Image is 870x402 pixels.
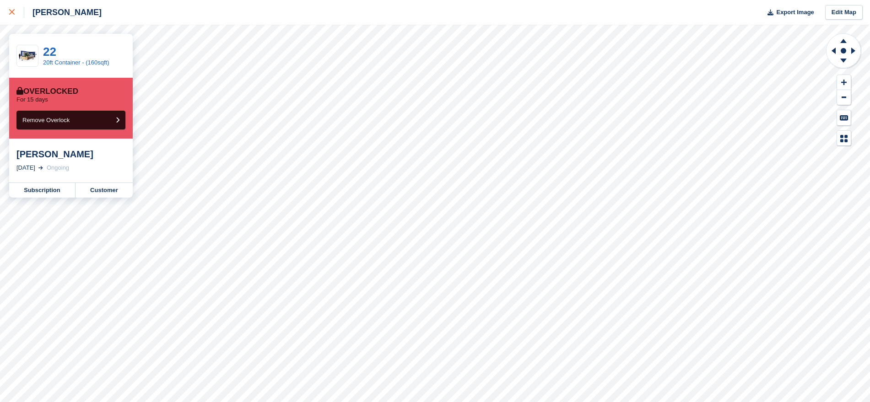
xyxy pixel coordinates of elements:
[47,163,69,172] div: Ongoing
[837,90,851,105] button: Zoom Out
[24,7,102,18] div: [PERSON_NAME]
[16,163,35,172] div: [DATE]
[9,183,76,198] a: Subscription
[837,131,851,146] button: Map Legend
[43,59,109,66] a: 20ft Container - (160sqft)
[43,45,56,59] a: 22
[38,166,43,170] img: arrow-right-light-icn-cde0832a797a2874e46488d9cf13f60e5c3a73dbe684e267c42b8395dfbc2abf.svg
[762,5,814,20] button: Export Image
[776,8,814,17] span: Export Image
[825,5,863,20] a: Edit Map
[16,87,78,96] div: Overlocked
[16,111,125,129] button: Remove Overlock
[16,149,125,160] div: [PERSON_NAME]
[17,48,38,64] img: 20-ft-container.jpg
[837,75,851,90] button: Zoom In
[837,110,851,125] button: Keyboard Shortcuts
[76,183,133,198] a: Customer
[16,96,48,103] p: For 15 days
[22,117,70,123] span: Remove Overlock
